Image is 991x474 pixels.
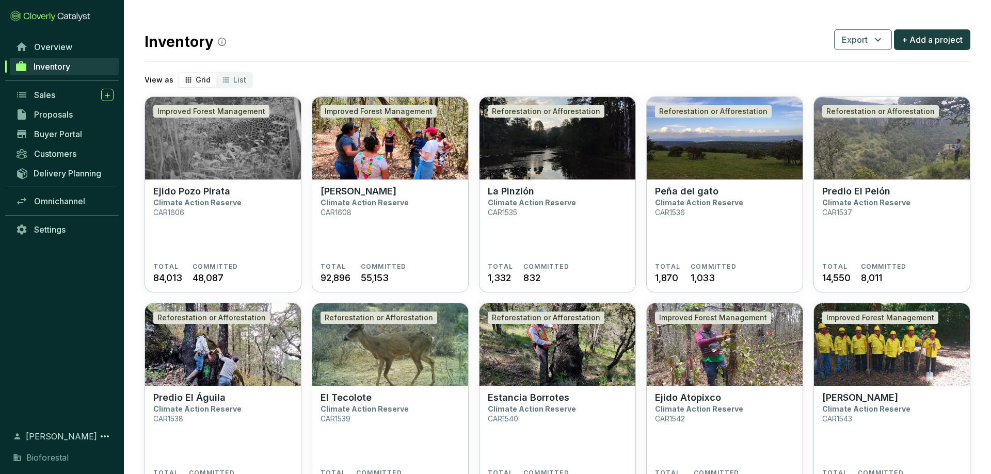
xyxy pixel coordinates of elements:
p: Estancia Borrotes [488,392,569,403]
span: TOTAL [321,263,346,271]
p: Climate Action Reserve [488,198,576,207]
span: COMMITTED [361,263,407,271]
p: CAR1606 [153,208,184,217]
p: Predio El Pelón [822,186,890,197]
span: Customers [34,149,76,159]
span: COMMITTED [193,263,238,271]
span: 1,870 [655,271,678,285]
img: El Tecolote [312,303,468,386]
p: Climate Action Reserve [153,198,242,207]
p: Climate Action Reserve [655,198,743,207]
div: Improved Forest Management [321,105,437,118]
p: View as [145,75,173,85]
a: La Pinzión Reforestation or AfforestationLa PinziónClimate Action ReserveCAR1535TOTAL1,332COMMITT... [479,96,636,292]
div: Reforestation or Afforestation [153,312,270,324]
h2: Inventory [145,31,226,53]
a: Proposals [10,106,119,123]
a: Delivery Planning [10,165,119,182]
p: Ejido Atopixco [655,392,721,403]
p: CAR1543 [822,414,852,423]
span: Inventory [34,61,70,72]
img: Peña del gato [647,97,803,179]
span: 14,550 [822,271,851,285]
span: 84,013 [153,271,182,285]
div: Improved Forest Management [655,312,771,324]
a: Buyer Portal [10,125,119,143]
span: List [233,75,246,84]
p: Climate Action Reserve [822,404,910,413]
a: Overview [10,38,119,56]
p: La Pinzión [488,186,534,197]
span: Bioforestal [26,451,69,464]
span: Overview [34,42,72,52]
a: Customers [10,145,119,162]
div: Reforestation or Afforestation [822,105,939,118]
p: Ejido Pozo Pirata [153,186,230,197]
p: Climate Action Reserve [822,198,910,207]
p: CAR1539 [321,414,350,423]
p: Predio El Águila [153,392,226,403]
div: Improved Forest Management [822,312,938,324]
span: Sales [34,90,55,100]
a: Omnichannel [10,192,119,210]
p: Climate Action Reserve [321,404,409,413]
span: COMMITTED [861,263,907,271]
span: TOTAL [822,263,848,271]
p: El Tecolote [321,392,372,403]
p: CAR1538 [153,414,183,423]
span: Export [842,34,868,46]
img: Ejido Malila [814,303,970,386]
p: Climate Action Reserve [153,404,242,413]
span: 1,332 [488,271,511,285]
img: Ejido Atopixco [647,303,803,386]
span: + Add a project [902,34,963,46]
div: Reforestation or Afforestation [488,312,604,324]
div: segmented control [178,72,253,88]
div: Improved Forest Management [153,105,269,118]
span: 8,011 [861,271,882,285]
span: COMMITTED [691,263,737,271]
span: TOTAL [655,263,680,271]
span: 1,033 [691,271,715,285]
div: Reforestation or Afforestation [488,105,604,118]
div: Reforestation or Afforestation [655,105,772,118]
span: TOTAL [153,263,179,271]
p: CAR1608 [321,208,351,217]
p: CAR1540 [488,414,518,423]
a: Inventory [10,58,119,75]
p: Peña del gato [655,186,718,197]
span: TOTAL [488,263,513,271]
span: Buyer Portal [34,129,82,139]
img: La Pinzión [479,97,635,179]
a: Sales [10,86,119,104]
a: Settings [10,221,119,238]
span: COMMITTED [523,263,569,271]
p: Climate Action Reserve [321,198,409,207]
span: Proposals [34,109,73,120]
p: [PERSON_NAME] [321,186,396,197]
img: Ejido Gavilanes [312,97,468,179]
p: Climate Action Reserve [655,404,743,413]
a: Ejido Pozo PirataImproved Forest ManagementEjido Pozo PirataClimate Action ReserveCAR1606TOTAL84,... [145,96,301,292]
span: [PERSON_NAME] [26,430,97,443]
img: Predio El Águila [145,303,301,386]
p: CAR1536 [655,208,685,217]
span: Delivery Planning [34,168,101,178]
span: Settings [34,224,66,235]
span: Grid [196,75,211,84]
p: [PERSON_NAME] [822,392,898,403]
span: Omnichannel [34,196,85,206]
a: Predio El PelónReforestation or AfforestationPredio El PelónClimate Action ReserveCAR1537TOTAL14,... [813,96,970,292]
button: Export [834,29,892,50]
div: Reforestation or Afforestation [321,312,437,324]
p: Climate Action Reserve [488,404,576,413]
span: 55,153 [361,271,389,285]
p: CAR1537 [822,208,852,217]
span: 48,087 [193,271,223,285]
p: CAR1542 [655,414,685,423]
a: Peña del gatoReforestation or AfforestationPeña del gatoClimate Action ReserveCAR1536TOTAL1,870CO... [646,96,803,292]
img: Estancia Borrotes [479,303,635,386]
p: CAR1535 [488,208,517,217]
span: 832 [523,271,540,285]
img: Ejido Pozo Pirata [145,97,301,179]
